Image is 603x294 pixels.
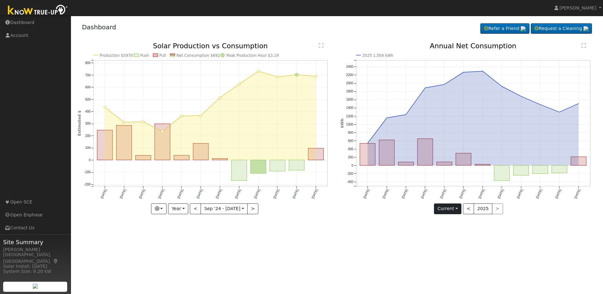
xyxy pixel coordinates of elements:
text: 1400 [346,106,354,110]
button: Current [434,203,462,214]
text: Production $5970 [100,53,133,58]
text: [DATE] [234,189,242,199]
text: 1600 [346,98,354,102]
circle: onclick="" [501,85,503,88]
div: Solar Install: [DATE] [3,263,67,270]
circle: onclick="" [314,75,317,78]
text: Annual Net Consumption [430,42,517,50]
button: 2025 [474,203,492,214]
circle: onclick="" [295,73,298,76]
text: [DATE] [292,189,299,199]
text: 800 [348,131,353,134]
text: 600 [348,139,353,143]
text: [DATE] [382,189,389,199]
text: [DATE] [555,189,562,199]
button: Sep '24 - [DATE] [201,203,248,214]
text: 0 [351,164,353,167]
circle: onclick="" [199,115,202,117]
rect: onclick="" [552,166,567,173]
text: 200 [85,134,91,138]
img: retrieve [521,26,526,31]
rect: onclick="" [155,124,170,160]
a: Map [53,259,59,264]
img: Know True-Up [5,3,71,18]
text: Peak Production Hour $3.19 [226,53,278,58]
text: [DATE] [196,189,203,199]
button: < [463,203,474,214]
text: 800 [85,61,91,65]
circle: onclick="" [219,97,221,99]
text: [DATE] [478,189,485,199]
text: [DATE] [215,189,222,199]
text: [DATE] [574,189,581,199]
rect: onclick="" [418,139,433,166]
rect: onclick="" [251,160,266,173]
text: 700 [85,73,91,77]
text: 0 [89,158,91,162]
circle: onclick="" [238,83,240,85]
text: 400 [85,110,91,113]
img: retrieve [583,26,588,31]
rect: onclick="" [571,157,587,165]
text: [DATE] [177,189,184,199]
circle: onclick="" [405,113,407,116]
span: [PERSON_NAME] [559,5,596,10]
div: System Size: 9.20 kW [3,268,67,275]
rect: onclick="" [379,140,395,166]
rect: onclick="" [270,160,285,171]
text: -200 [84,183,91,186]
text: 1800 [346,90,354,93]
button: < [190,203,201,214]
text: [DATE] [311,189,318,199]
text: Net Consumption $692 [176,53,220,58]
rect: onclick="" [398,162,414,166]
rect: onclick="" [533,166,548,174]
div: [PERSON_NAME] [3,246,67,253]
rect: onclick="" [289,160,304,170]
circle: onclick="" [257,70,260,73]
text: 1200 [346,115,354,118]
img: retrieve [33,284,38,289]
circle: onclick="" [462,71,465,73]
circle: onclick="" [558,111,561,114]
div: [GEOGRAPHIC_DATA], [GEOGRAPHIC_DATA] [3,251,67,265]
text: -100 [84,171,91,174]
text: [DATE] [254,189,261,199]
circle: onclick="" [180,115,183,117]
text: [DATE] [363,189,370,199]
rect: onclick="" [437,162,452,166]
rect: onclick="" [174,156,189,160]
circle: onclick="" [366,142,369,145]
text: -200 [347,172,353,175]
text:  [582,43,586,48]
circle: onclick="" [276,76,279,78]
circle: onclick="" [482,70,484,73]
circle: onclick="" [123,121,125,124]
text: [DATE] [272,189,280,199]
text: [DATE] [497,189,504,199]
text: [DATE] [100,189,107,199]
text: 400 [348,147,353,151]
circle: onclick="" [539,103,542,106]
rect: onclick="" [231,160,247,180]
circle: onclick="" [577,102,580,105]
text: 1000 [346,123,354,126]
rect: onclick="" [360,144,375,166]
text: [DATE] [420,189,428,199]
circle: onclick="" [520,95,522,97]
text: [DATE] [138,189,145,199]
text: kWh [340,119,344,128]
a: Dashboard [82,23,116,31]
circle: onclick="" [103,106,106,109]
text: [DATE] [157,189,165,199]
text: [DATE] [459,189,466,199]
rect: onclick="" [456,153,471,166]
rect: onclick="" [308,148,324,160]
rect: onclick="" [135,156,151,160]
rect: onclick="" [513,166,529,175]
text: -400 [347,180,353,184]
circle: onclick="" [142,121,144,123]
text: [DATE] [536,189,543,199]
text: Estimated $ [77,110,82,136]
text: [DATE] [440,189,447,199]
